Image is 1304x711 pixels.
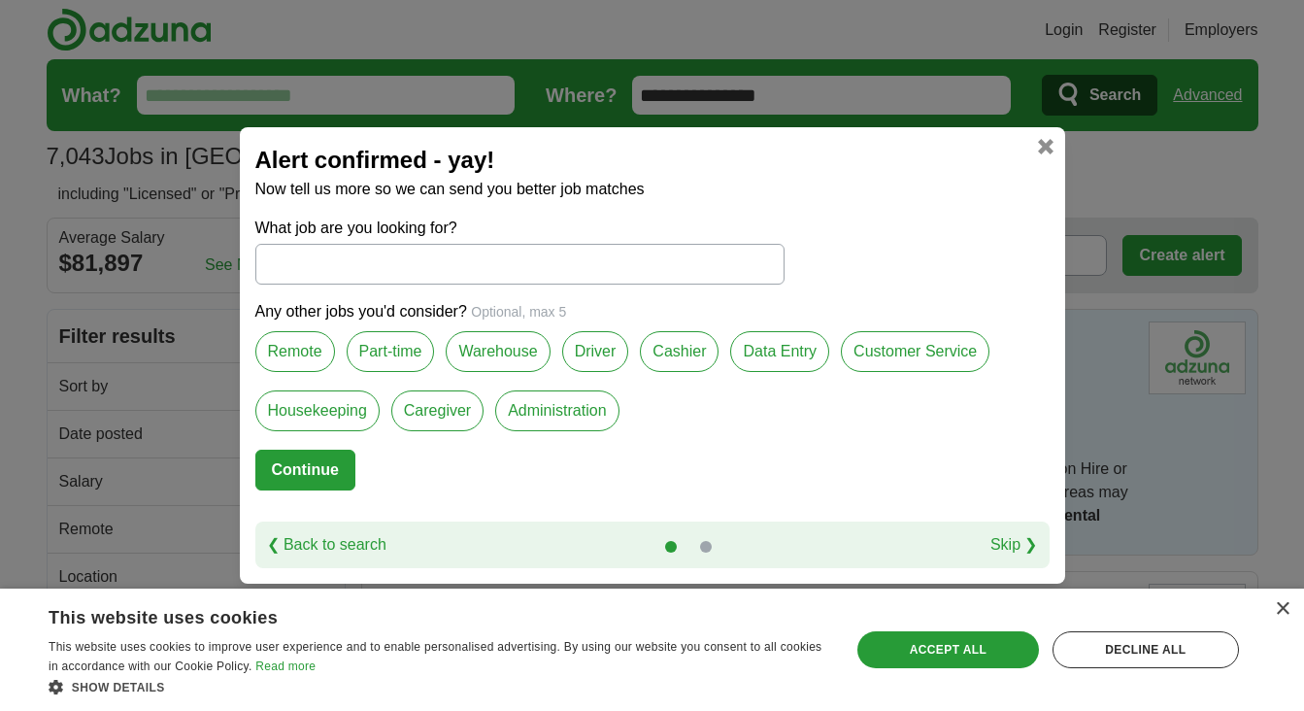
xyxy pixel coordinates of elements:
h2: Alert confirmed - yay! [255,143,1050,178]
a: ❮ Back to search [267,533,386,557]
div: Decline all [1053,631,1239,668]
div: Show details [49,677,826,696]
span: Optional, max 5 [471,304,566,320]
label: Customer Service [841,331,989,372]
button: Continue [255,450,355,491]
div: Close [1275,602,1289,617]
label: Warehouse [446,331,550,372]
a: Skip ❯ [990,533,1038,557]
a: Read more, opens a new window [255,660,316,673]
label: Caregiver [391,390,484,431]
p: Now tell us more so we can send you better job matches [255,178,1050,201]
label: Data Entry [730,331,829,372]
label: Driver [562,331,629,372]
label: What job are you looking for? [255,217,785,240]
div: This website uses cookies [49,600,778,629]
label: Part-time [347,331,435,372]
label: Cashier [640,331,719,372]
p: Any other jobs you'd consider? [255,300,1050,323]
label: Housekeeping [255,390,380,431]
span: Show details [72,681,165,694]
label: Remote [255,331,335,372]
span: This website uses cookies to improve user experience and to enable personalised advertising. By u... [49,640,821,673]
div: Accept all [857,631,1039,668]
label: Administration [495,390,619,431]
